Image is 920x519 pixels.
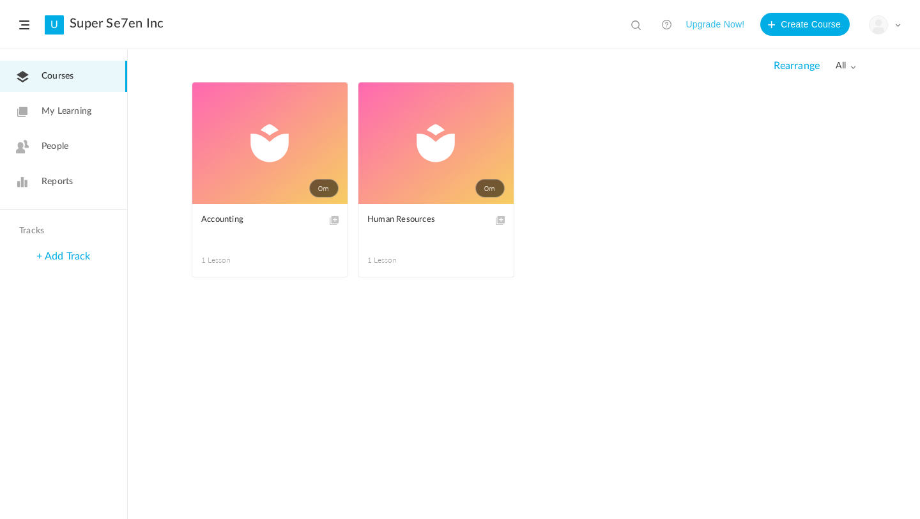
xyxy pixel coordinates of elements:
[760,13,850,36] button: Create Course
[774,60,820,72] span: Rearrange
[201,213,319,227] span: Accounting
[201,254,270,266] span: 1 Lesson
[201,213,339,242] a: Accounting
[870,16,887,34] img: user-image.png
[42,105,91,118] span: My Learning
[475,179,505,198] span: 0m
[42,140,68,153] span: People
[367,213,505,242] a: Human Resources
[19,226,105,236] h4: Tracks
[836,61,856,72] span: all
[45,15,64,35] a: U
[686,13,744,36] button: Upgrade Now!
[42,175,73,189] span: Reports
[36,251,90,261] a: + Add Track
[309,179,339,198] span: 0m
[42,70,73,83] span: Courses
[367,213,486,227] span: Human Resources
[192,82,348,204] a: 0m
[367,254,436,266] span: 1 Lesson
[70,16,164,31] a: Super Se7en Inc
[358,82,514,204] a: 0m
